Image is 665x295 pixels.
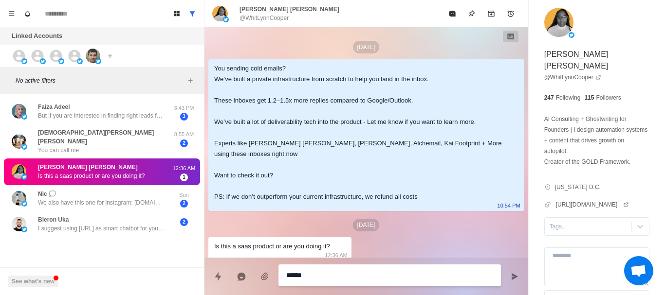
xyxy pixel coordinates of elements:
[505,267,524,286] button: Send message
[208,267,228,286] button: Quick replies
[596,93,621,102] p: Followers
[544,8,573,37] img: picture
[255,267,275,286] button: Add media
[40,58,46,64] img: picture
[21,144,27,150] img: picture
[555,183,601,191] p: [US_STATE] D.C.
[498,200,520,211] p: 10:54 PM
[12,134,26,149] img: picture
[223,17,229,22] img: picture
[4,6,19,21] button: Menu
[556,200,629,209] a: [URL][DOMAIN_NAME]
[38,146,79,155] p: You can call me
[214,241,330,252] div: Is this a saas product or are you doing it?
[169,6,185,21] button: Board View
[443,4,462,23] button: Mark as read
[16,76,185,85] p: No active filters
[38,163,138,172] p: [PERSON_NAME] [PERSON_NAME]
[544,114,649,167] p: AI Consulting + Ghostwriting for Founders | I design automation systems + content that drives gro...
[353,219,379,231] p: [DATE]
[12,217,26,231] img: picture
[624,256,653,285] div: Open chat
[180,218,188,226] span: 2
[185,75,196,87] button: Add filters
[38,190,56,198] p: Nic 💭
[556,93,581,102] p: Following
[12,104,26,119] img: picture
[180,113,188,121] span: 3
[19,6,35,21] button: Notifications
[462,4,481,23] button: Pin
[38,172,145,180] p: Is this a saas product or are you doing it?
[8,276,58,287] button: See what's new
[240,14,289,22] p: @WhitLynnCooper
[58,58,64,64] img: picture
[180,174,188,181] span: 1
[21,58,27,64] img: picture
[77,58,83,64] img: picture
[232,267,251,286] button: Reply with AI
[104,50,116,62] button: Add account
[38,103,70,111] p: Faiza Adeel
[481,4,501,23] button: Archive
[172,130,196,139] p: 8:55 AM
[353,41,379,53] p: [DATE]
[12,31,62,41] p: Linked Accounts
[212,6,228,21] img: picture
[38,111,165,120] p: But if you are interested in finding right leads for your business, let me know and i will share ...
[86,49,100,63] img: picture
[180,139,188,147] span: 2
[325,250,347,260] p: 12:36 AM
[95,58,101,64] img: picture
[21,201,27,207] img: picture
[172,164,196,173] p: 12:36 AM
[172,104,196,112] p: 3:43 PM
[544,93,554,102] p: 247
[21,174,27,180] img: picture
[21,114,27,120] img: picture
[180,200,188,208] span: 2
[214,63,503,202] div: You sending cold emails? We’ve built a private infrastructure from scratch to help you land in th...
[38,224,165,233] p: I suggest using [URL] as smart chatbot for you website.
[185,6,200,21] button: Show all conversations
[569,32,574,38] img: picture
[38,215,69,224] p: Bleron Uka
[544,49,649,72] p: [PERSON_NAME] [PERSON_NAME]
[501,4,520,23] button: Add reminder
[21,226,27,232] img: picture
[172,191,196,199] p: Sun
[584,93,594,102] p: 115
[12,164,26,179] img: picture
[12,191,26,206] img: picture
[240,5,339,14] p: [PERSON_NAME] [PERSON_NAME]
[544,73,601,82] a: @WhitLynnCooper
[38,128,172,146] p: [DEMOGRAPHIC_DATA][PERSON_NAME] [PERSON_NAME]
[38,198,165,207] p: We also have this one for instagram: [DOMAIN_NAME][URL] This one for LinkedIn: [DOMAIN_NAME][URL]...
